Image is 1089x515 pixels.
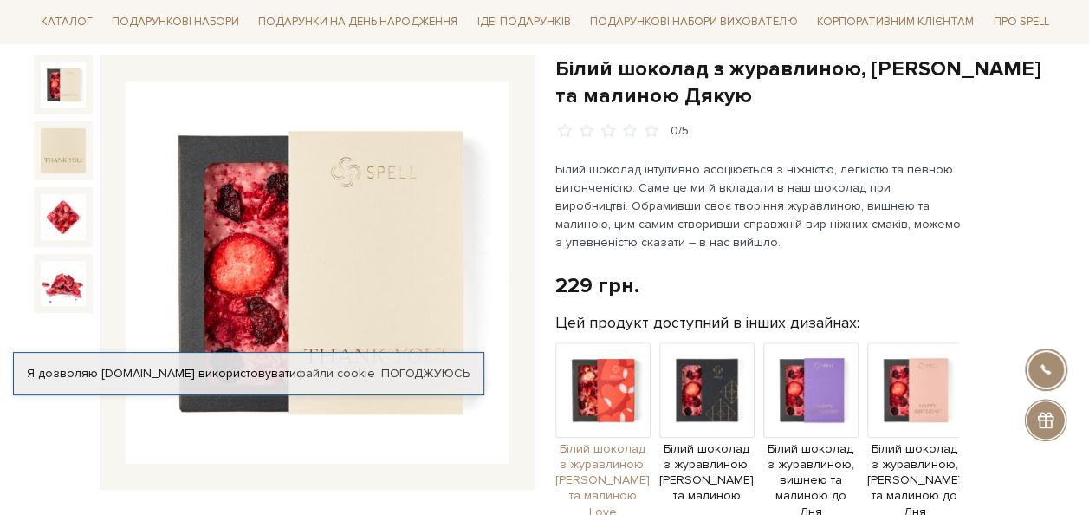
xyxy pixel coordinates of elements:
[555,55,1056,109] h1: Білий шоколад з журавлиною, [PERSON_NAME] та малиною Дякую
[659,441,755,505] span: Білий шоколад з журавлиною, [PERSON_NAME] та малиною
[105,9,246,36] a: Подарункові набори
[34,9,100,36] a: Каталог
[14,366,483,381] div: Я дозволяю [DOMAIN_NAME] використовувати
[867,342,963,438] img: Продукт
[381,366,470,381] a: Погоджуюсь
[41,128,86,173] img: Білий шоколад з журавлиною, вишнею та малиною Дякую
[671,123,689,140] div: 0/5
[41,62,86,108] img: Білий шоколад з журавлиною, вишнею та малиною Дякую
[126,81,509,465] img: Білий шоколад з журавлиною, вишнею та малиною Дякую
[555,313,859,333] label: Цей продукт доступний в інших дизайнах:
[810,7,981,36] a: Корпоративним клієнтам
[555,342,651,438] img: Продукт
[251,9,464,36] a: Подарунки на День народження
[986,9,1055,36] a: Про Spell
[470,9,577,36] a: Ідеї подарунків
[659,342,755,438] img: Продукт
[555,160,962,251] p: Білий шоколад інтуїтивно асоціюється з ніжністю, легкістю та певною витонченістю. Саме це ми й вк...
[41,194,86,239] img: Білий шоколад з журавлиною, вишнею та малиною Дякую
[555,272,639,299] div: 229 грн.
[296,366,375,381] a: файли cookie
[41,261,86,306] img: Білий шоколад з журавлиною, вишнею та малиною Дякую
[659,381,755,504] a: Білий шоколад з журавлиною, [PERSON_NAME] та малиною
[763,342,859,438] img: Продукт
[583,7,805,36] a: Подарункові набори вихователю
